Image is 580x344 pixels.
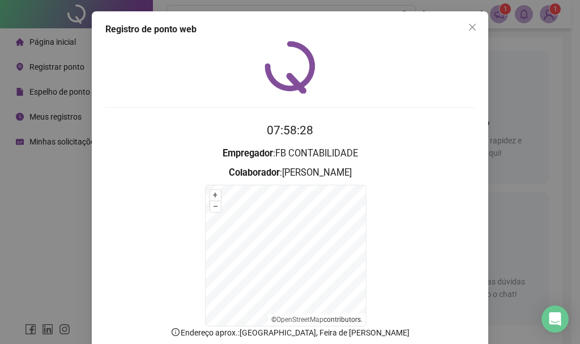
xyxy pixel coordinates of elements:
[105,165,475,180] h3: : [PERSON_NAME]
[170,327,181,337] span: info-circle
[105,146,475,161] h3: : FB CONTABILIDADE
[541,305,569,333] div: Open Intercom Messenger
[105,326,475,339] p: Endereço aprox. : [GEOGRAPHIC_DATA], Feira de [PERSON_NAME]
[105,23,475,36] div: Registro de ponto web
[463,18,481,36] button: Close
[210,201,221,212] button: –
[468,23,477,32] span: close
[210,190,221,201] button: +
[267,124,313,137] time: 07:58:28
[223,148,273,159] strong: Empregador
[276,316,323,324] a: OpenStreetMap
[271,316,362,324] li: © contributors.
[229,167,280,178] strong: Colaborador
[265,41,315,94] img: QRPoint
